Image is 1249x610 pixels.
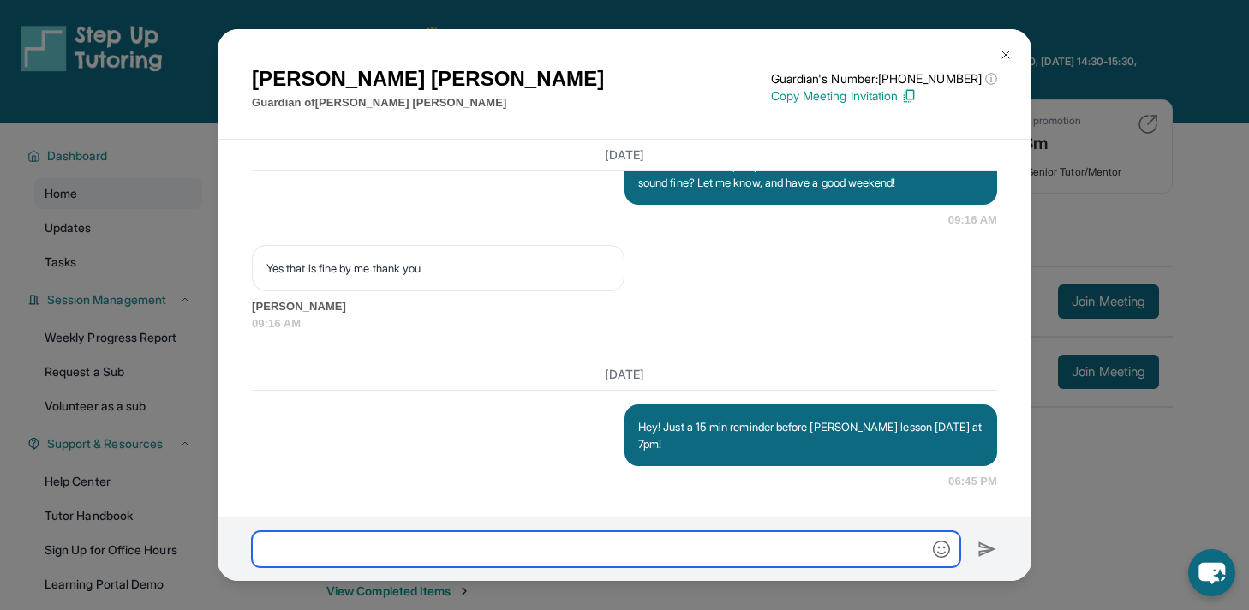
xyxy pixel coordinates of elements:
img: Send icon [977,539,997,559]
img: Copy Icon [901,88,917,104]
p: Copy Meeting Invitation [771,87,997,105]
img: Emoji [933,541,950,558]
button: chat-button [1188,549,1235,596]
span: 09:16 AM [252,315,997,332]
h1: [PERSON_NAME] [PERSON_NAME] [252,63,604,94]
p: Hey! Just a 15 min reminder before [PERSON_NAME] lesson [DATE] at 7pm! [638,418,983,452]
span: ⓘ [985,70,997,87]
span: [PERSON_NAME] [252,298,997,315]
p: Yes that is fine by me thank you [266,260,610,277]
h3: [DATE] [252,147,997,164]
img: Close Icon [999,48,1013,62]
h3: [DATE] [252,366,997,383]
p: Guardian of [PERSON_NAME] [PERSON_NAME] [252,94,604,111]
span: 06:45 PM [948,473,997,490]
p: Guardian's Number: [PHONE_NUMBER] [771,70,997,87]
span: 09:16 AM [948,212,997,229]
